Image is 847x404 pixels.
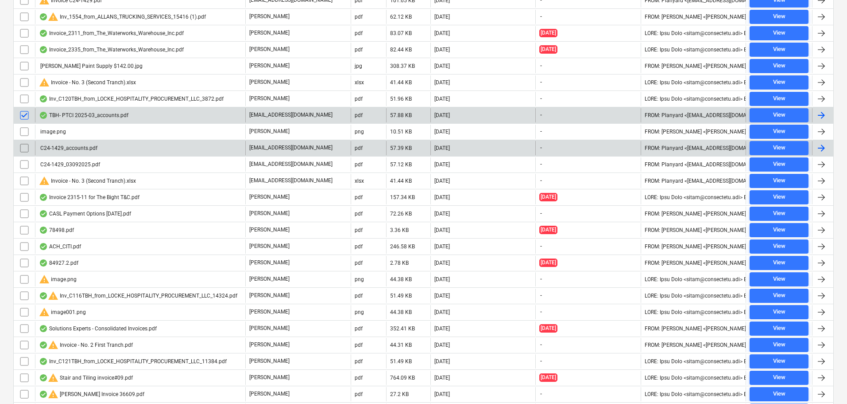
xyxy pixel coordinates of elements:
div: pdf [355,211,363,217]
button: View [750,75,808,90]
div: 10.51 KB [390,129,412,135]
div: [DATE] [434,112,450,118]
div: image.png [39,274,77,285]
span: [DATE] [539,259,557,267]
button: View [750,190,808,204]
div: C24-1429_03092025.pdf [39,161,100,168]
p: [PERSON_NAME] [249,357,290,365]
div: C24-1429_accounts.pdf [39,145,97,151]
button: View [750,272,808,286]
div: [DATE] [434,260,450,266]
div: 78498.pdf [39,227,74,234]
div: Stair and Tiling invoice#09.pdf [39,373,133,383]
div: Inv_C116TBH_from_LOCKE_HOSPITALITY_PROCUREMENT_LLC_14324.pdf [39,290,237,301]
div: [DATE] [434,63,450,69]
span: - [539,243,543,250]
div: View [773,307,785,317]
div: pdf [355,145,363,151]
div: OCR finished [39,292,48,299]
div: 51.96 KB [390,96,412,102]
span: [DATE] [539,373,557,382]
div: 2.78 KB [390,260,409,266]
div: View [773,290,785,301]
div: pdf [355,30,363,36]
button: View [750,92,808,106]
div: View [773,274,785,284]
div: 764.09 KB [390,375,415,381]
button: View [750,223,808,237]
div: TBH- PTCI 2025-03_accounts.pdf [39,112,128,119]
span: [DATE] [539,226,557,234]
div: OCR finished [39,243,48,250]
div: OCR finished [39,391,48,398]
span: - [539,292,543,299]
div: 72.26 KB [390,211,412,217]
button: View [750,239,808,254]
div: 82.44 KB [390,47,412,53]
span: - [539,62,543,70]
button: View [750,108,808,122]
div: xlsx [355,178,364,184]
div: 3.36 KB [390,227,409,233]
div: [DATE] [434,194,450,200]
div: pdf [355,243,363,250]
div: View [773,373,785,383]
button: View [750,338,808,352]
p: [PERSON_NAME] [249,210,290,217]
button: View [750,371,808,385]
div: [DATE] [434,178,450,184]
span: warning [48,373,58,383]
button: View [750,174,808,188]
span: - [539,128,543,135]
p: [EMAIL_ADDRESS][DOMAIN_NAME] [249,111,333,119]
div: View [773,258,785,268]
div: 84927.2.pdf [39,259,78,267]
span: - [539,177,543,184]
button: View [750,157,808,172]
div: [PERSON_NAME] Invoice 36609.pdf [39,389,144,400]
div: [DATE] [434,14,450,20]
div: pdf [355,161,363,168]
div: pdf [355,14,363,20]
div: pdf [355,227,363,233]
div: 352.41 KB [390,326,415,332]
span: [DATE] [539,193,557,201]
div: View [773,143,785,153]
div: jpg [355,63,362,69]
div: pdf [355,358,363,365]
div: [DATE] [434,129,450,135]
div: View [773,126,785,137]
button: View [750,59,808,73]
div: pdf [355,293,363,299]
div: Invoice - No. 2 First Tranch.pdf [39,340,133,350]
div: Inv_C120TBH_from_LOCKE_HOSPITALITY_PROCUREMENT_LLC_3872.pdf [39,95,224,102]
div: [DATE] [434,211,450,217]
span: warning [48,12,58,22]
div: [PERSON_NAME] Paint Supply $142.00.jpg [39,63,143,69]
span: - [539,341,543,349]
div: Inv_C121TBH_from_LOCKE_HOSPITALITY_PROCUREMENT_LLC_11384.pdf [39,358,227,365]
div: [DATE] [434,243,450,250]
div: pdf [355,260,363,266]
div: View [773,12,785,22]
span: [DATE] [539,29,557,37]
span: warning [48,340,58,350]
div: Inv_1554_from_ALLANS_TRUCKING_SERVICES_15416 (1).pdf [39,12,206,22]
div: OCR finished [39,30,48,37]
span: - [539,308,543,316]
p: [PERSON_NAME] [249,29,290,37]
div: 27.2 KB [390,391,409,397]
div: OCR finished [39,374,48,381]
div: 57.12 KB [390,161,412,168]
div: OCR finished [39,227,48,234]
div: [DATE] [434,145,450,151]
span: - [539,144,543,152]
div: View [773,356,785,366]
button: View [750,305,808,319]
span: - [539,275,543,283]
span: - [539,357,543,365]
div: 83.07 KB [390,30,412,36]
p: [PERSON_NAME] [249,325,290,332]
div: pdf [355,342,363,348]
div: ACH_CITI.pdf [39,243,81,250]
